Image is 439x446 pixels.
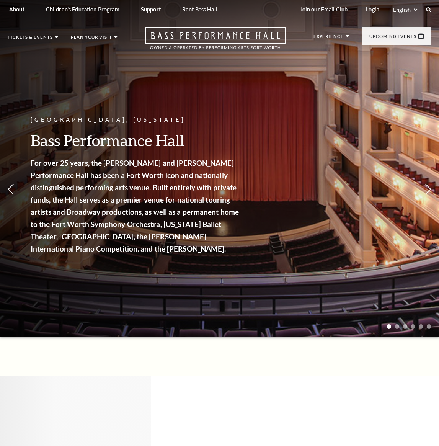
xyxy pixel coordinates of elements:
[313,34,344,42] p: Experience
[141,6,161,13] p: Support
[8,35,53,43] p: Tickets & Events
[31,115,241,125] p: [GEOGRAPHIC_DATA], [US_STATE]
[71,35,112,43] p: Plan Your Visit
[46,6,119,13] p: Children's Education Program
[392,6,419,13] select: Select:
[182,6,217,13] p: Rent Bass Hall
[31,131,241,150] h3: Bass Performance Hall
[9,6,24,13] p: About
[369,34,416,42] p: Upcoming Events
[31,158,239,253] strong: For over 25 years, the [PERSON_NAME] and [PERSON_NAME] Performance Hall has been a Fort Worth ico...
